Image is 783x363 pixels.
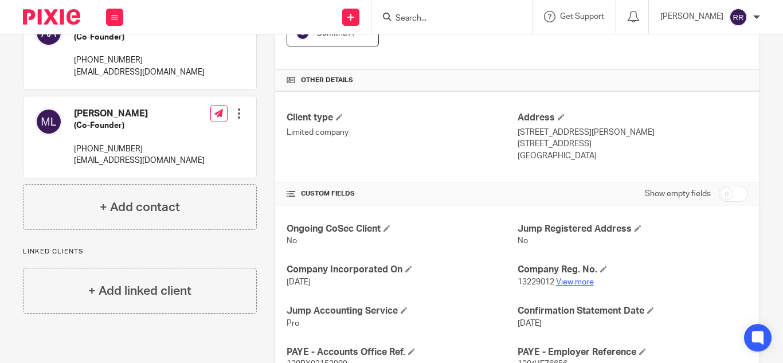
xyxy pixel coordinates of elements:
[518,150,748,162] p: [GEOGRAPHIC_DATA]
[88,282,191,300] h4: + Add linked client
[74,67,205,78] p: [EMAIL_ADDRESS][DOMAIN_NAME]
[287,237,297,245] span: No
[23,247,257,256] p: Linked clients
[518,305,748,317] h4: Confirmation Statement Date
[35,108,62,135] img: svg%3E
[560,13,604,21] span: Get Support
[394,14,498,24] input: Search
[287,346,517,358] h4: PAYE - Accounts Office Ref.
[518,264,748,276] h4: Company Reg. No.
[287,223,517,235] h4: Ongoing CoSec Client
[74,54,205,66] p: [PHONE_NUMBER]
[518,138,748,150] p: [STREET_ADDRESS]
[74,155,205,166] p: [EMAIL_ADDRESS][DOMAIN_NAME]
[301,76,353,85] span: Other details
[287,112,517,124] h4: Client type
[287,278,311,286] span: [DATE]
[287,127,517,138] p: Limited company
[287,305,517,317] h4: Jump Accounting Service
[556,278,594,286] a: View more
[74,32,205,43] h5: (Co-Founder)
[660,11,723,22] p: [PERSON_NAME]
[518,319,542,327] span: [DATE]
[74,120,205,131] h5: (Co-Founder)
[729,8,747,26] img: svg%3E
[518,112,748,124] h4: Address
[518,223,748,235] h4: Jump Registered Address
[518,346,748,358] h4: PAYE - Employer Reference
[74,143,205,155] p: [PHONE_NUMBER]
[518,237,528,245] span: No
[74,108,205,120] h4: [PERSON_NAME]
[287,189,517,198] h4: CUSTOM FIELDS
[287,264,517,276] h4: Company Incorporated On
[287,319,299,327] span: Pro
[518,278,554,286] span: 13229012
[645,188,711,200] label: Show empty fields
[100,198,180,216] h4: + Add contact
[23,9,80,25] img: Pixie
[518,127,748,138] p: [STREET_ADDRESS][PERSON_NAME]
